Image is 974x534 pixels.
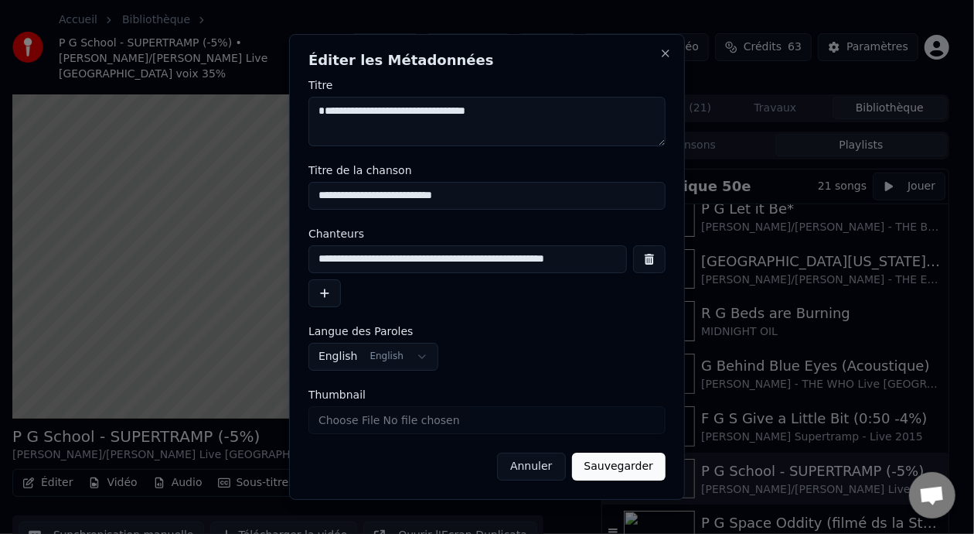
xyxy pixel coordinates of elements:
[572,453,666,481] button: Sauvegarder
[308,228,666,239] label: Chanteurs
[497,453,565,481] button: Annuler
[308,80,666,91] label: Titre
[308,326,414,337] span: Langue des Paroles
[308,389,366,400] span: Thumbnail
[308,165,666,176] label: Titre de la chanson
[308,53,666,67] h2: Éditer les Métadonnées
